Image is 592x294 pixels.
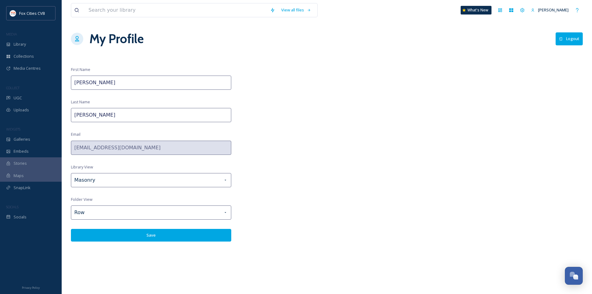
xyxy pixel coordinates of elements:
input: First [71,76,231,90]
a: View all files [278,4,314,16]
a: What's New [461,6,491,14]
span: Last Name [71,99,90,105]
span: Media Centres [14,65,41,71]
button: Logout [556,32,583,45]
span: Library [14,41,26,47]
span: SnapLink [14,185,31,191]
span: First Name [71,67,90,72]
input: Last [71,108,231,122]
span: Uploads [14,107,29,113]
button: Save [71,229,231,242]
a: Privacy Policy [22,284,40,291]
input: Search your library [85,3,267,17]
span: Embeds [14,148,29,154]
span: COLLECT [6,85,19,90]
span: Galleries [14,136,30,142]
span: WIDGETS [6,127,20,131]
span: UGC [14,95,22,101]
span: Library View [71,164,93,170]
span: Collections [14,53,34,59]
span: Folder View [71,197,92,202]
span: Privacy Policy [22,286,40,290]
span: [PERSON_NAME] [538,7,569,13]
span: MEDIA [6,32,17,36]
span: Email [71,131,80,137]
span: Maps [14,173,24,179]
span: Fox Cities CVB [19,10,45,16]
div: Masonry [71,173,231,187]
button: Open Chat [565,267,583,285]
div: Row [71,205,231,220]
span: SOCIALS [6,205,18,209]
span: Stories [14,160,27,166]
h1: My Profile [89,30,144,48]
span: Socials [14,214,27,220]
img: images.png [10,10,16,16]
a: [PERSON_NAME] [528,4,572,16]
